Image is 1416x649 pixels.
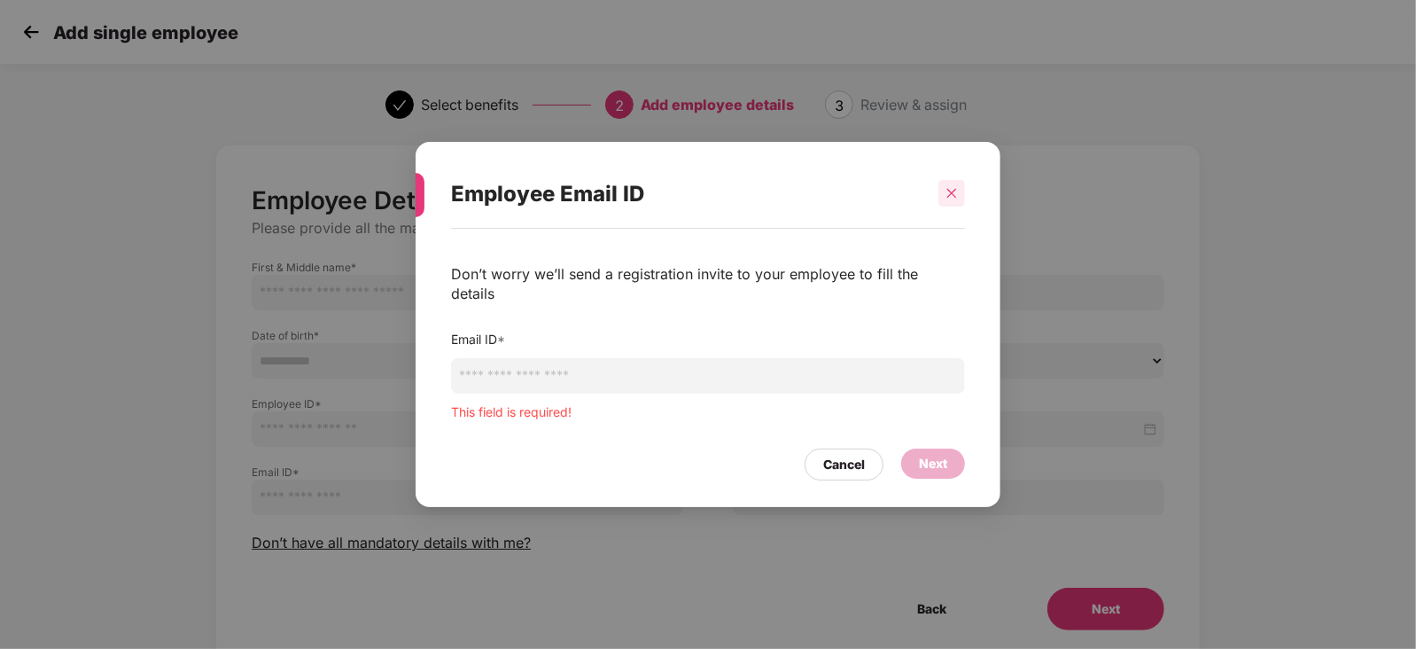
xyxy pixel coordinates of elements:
div: Employee Email ID [451,160,922,229]
span: close [945,187,958,199]
div: Next [919,454,947,473]
div: Cancel [823,455,865,474]
span: This field is required! [451,404,572,419]
label: Email ID [451,332,505,347]
div: Don’t worry we’ll send a registration invite to your employee to fill the details [451,264,965,303]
